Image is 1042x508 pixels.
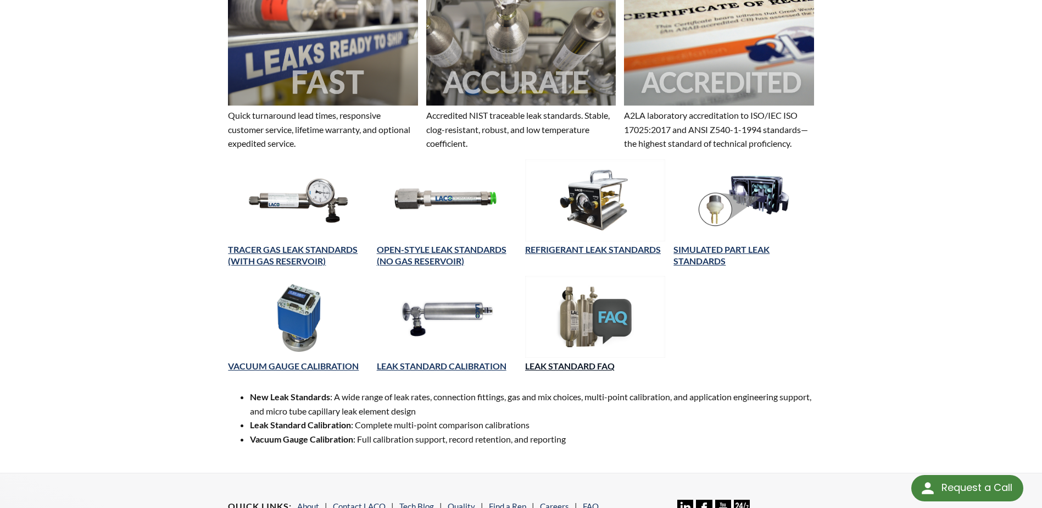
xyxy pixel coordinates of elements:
img: round button [919,479,937,497]
a: TRACER GAS LEAK STANDARDS (WITH GAS RESERVOIR) [228,244,358,266]
img: Open-Style Leak Standard [377,159,517,241]
div: Request a Call [911,475,1023,501]
a: OPEN-STYLE LEAK STANDARDS (NO GAS RESERVOIR) [377,244,506,266]
img: Simulated Part Leak Standard image [673,159,813,241]
li: : Complete multi-point comparison calibrations [250,418,813,432]
a: SIMULATED PART LEAK STANDARDS [673,244,770,266]
p: Quick turnaround lead times, responsive customer service, lifetime warranty, and optional expedit... [228,108,417,151]
strong: New Leak Standards [250,391,330,402]
a: VACUUM GAUGE CALIBRATION [228,361,359,371]
p: Accredited NIST traceable leak standards. Stable, clog-resistant, robust, and low temperature coe... [426,108,616,151]
img: Refrigerant Leak Standard image [525,159,665,241]
img: Calibrated Leak Standard with Gauge [228,159,368,241]
img: FAQ image showing leak standard examples [525,276,665,358]
img: Leak Standard Calibration image [377,276,517,358]
li: : Full calibration support, record retention, and reporting [250,432,813,446]
img: Vacuum Gauge Calibration image [228,276,368,358]
strong: Leak Standard Calibration [250,419,351,430]
a: REFRIGERANT LEAK STANDARDS [525,244,661,255]
li: : A wide range of leak rates, connection fittings, gas and mix choices, multi-point calibration, ... [250,390,813,418]
div: Request a Call [941,475,1012,500]
strong: Vacuum Gauge Calibration [250,434,353,444]
a: LEAK STANDARD CALIBRATION [377,361,506,371]
a: LEAK STANDARD FAQ [525,361,615,371]
p: A2LA laboratory accreditation to ISO/IEC ISO 17025:2017 and ANSI Z540-1-1994 standards—the highes... [624,108,813,151]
